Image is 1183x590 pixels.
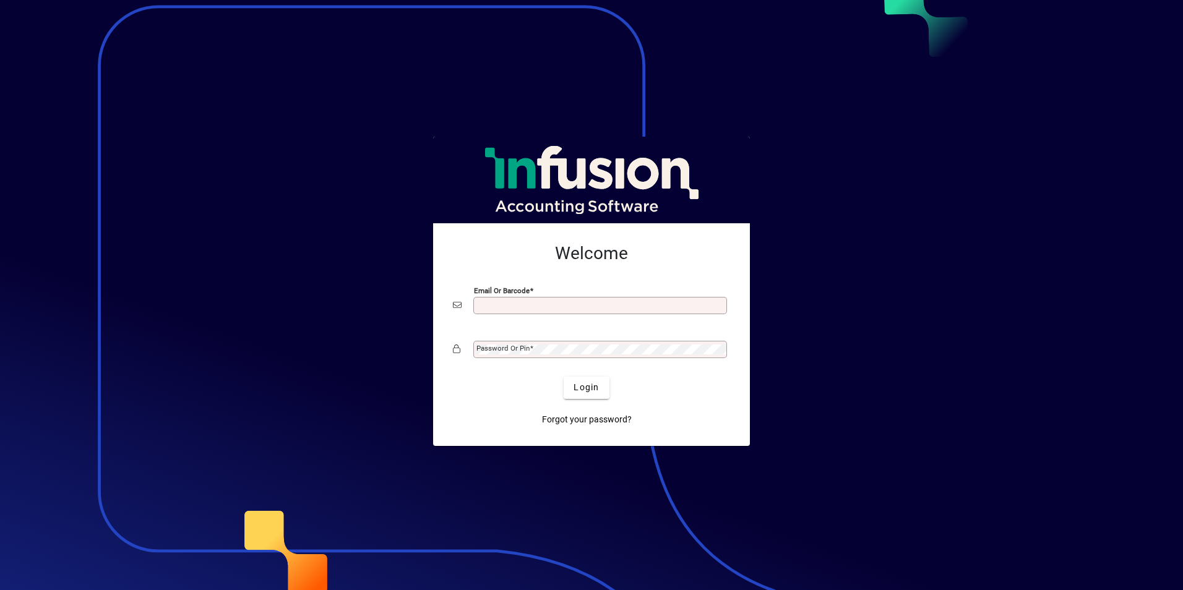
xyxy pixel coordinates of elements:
mat-label: Email or Barcode [474,286,530,294]
h2: Welcome [453,243,730,264]
span: Login [574,381,599,394]
span: Forgot your password? [542,413,632,426]
a: Forgot your password? [537,409,637,431]
mat-label: Password or Pin [476,344,530,353]
button: Login [564,377,609,399]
